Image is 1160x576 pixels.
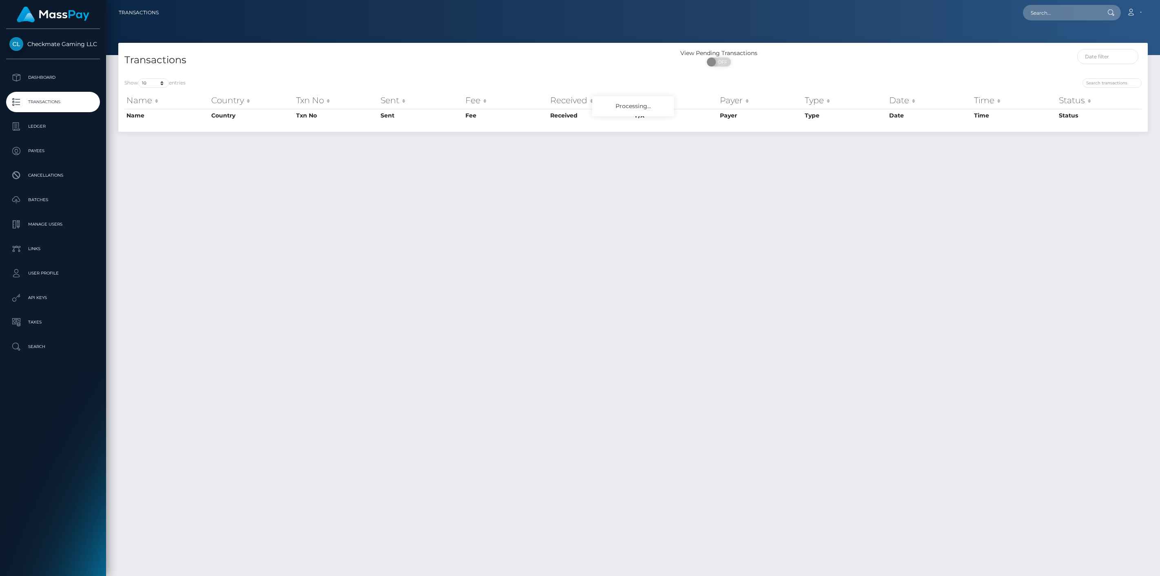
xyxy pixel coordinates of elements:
[548,92,633,109] th: Received
[972,92,1057,109] th: Time
[6,312,100,332] a: Taxes
[124,78,186,88] label: Show entries
[1077,49,1138,64] input: Date filter
[972,109,1057,122] th: Time
[9,292,97,304] p: API Keys
[294,109,379,122] th: Txn No
[6,214,100,235] a: Manage Users
[6,190,100,210] a: Batches
[6,263,100,284] a: User Profile
[6,165,100,186] a: Cancellations
[1023,5,1100,20] input: Search...
[887,92,972,109] th: Date
[9,341,97,353] p: Search
[9,316,97,328] p: Taxes
[633,49,805,58] div: View Pending Transactions
[6,40,100,48] span: Checkmate Gaming LLC
[6,67,100,88] a: Dashboard
[124,53,627,67] h4: Transactions
[6,239,100,259] a: Links
[9,96,97,108] p: Transactions
[803,109,888,122] th: Type
[6,288,100,308] a: API Keys
[887,109,972,122] th: Date
[6,92,100,112] a: Transactions
[803,92,888,109] th: Type
[124,109,209,122] th: Name
[592,96,674,116] div: Processing...
[138,78,169,88] select: Showentries
[6,337,100,357] a: Search
[9,71,97,84] p: Dashboard
[9,218,97,230] p: Manage Users
[9,145,97,157] p: Payees
[548,109,633,122] th: Received
[1057,109,1142,122] th: Status
[6,141,100,161] a: Payees
[463,92,548,109] th: Fee
[294,92,379,109] th: Txn No
[124,92,209,109] th: Name
[633,92,718,109] th: F/X
[379,109,463,122] th: Sent
[718,109,803,122] th: Payer
[1083,78,1142,88] input: Search transactions
[711,58,732,66] span: OFF
[209,109,294,122] th: Country
[463,109,548,122] th: Fee
[9,120,97,133] p: Ledger
[119,4,159,21] a: Transactions
[209,92,294,109] th: Country
[9,267,97,279] p: User Profile
[9,37,23,51] img: Checkmate Gaming LLC
[1057,92,1142,109] th: Status
[9,243,97,255] p: Links
[17,7,89,22] img: MassPay Logo
[9,169,97,182] p: Cancellations
[379,92,463,109] th: Sent
[9,194,97,206] p: Batches
[6,116,100,137] a: Ledger
[633,109,718,122] th: F/X
[718,92,803,109] th: Payer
